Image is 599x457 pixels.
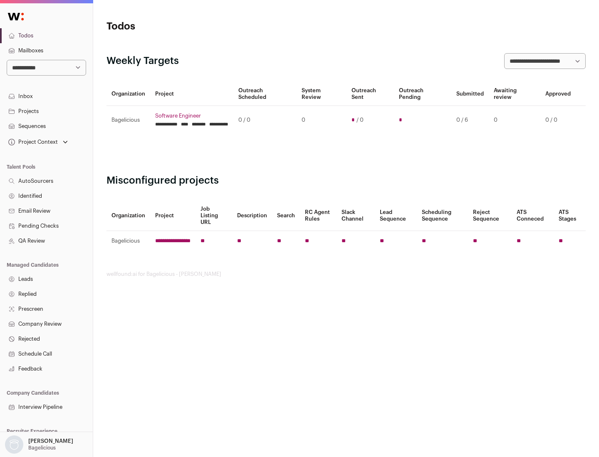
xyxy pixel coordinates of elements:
th: Awaiting review [489,82,540,106]
th: Project [150,82,233,106]
td: 0 / 6 [451,106,489,135]
th: Approved [540,82,576,106]
th: Outreach Sent [347,82,394,106]
td: 0 / 0 [233,106,297,135]
th: Outreach Scheduled [233,82,297,106]
th: Project [150,201,196,231]
th: ATS Conneced [512,201,553,231]
h2: Weekly Targets [106,54,179,68]
th: ATS Stages [554,201,586,231]
th: RC Agent Rules [300,201,336,231]
th: Slack Channel [337,201,375,231]
td: 0 / 0 [540,106,576,135]
th: System Review [297,82,346,106]
th: Job Listing URL [196,201,232,231]
img: Wellfound [3,8,28,25]
th: Search [272,201,300,231]
th: Organization [106,82,150,106]
h1: Todos [106,20,266,33]
button: Open dropdown [7,136,69,148]
footer: wellfound:ai for Bagelicious - [PERSON_NAME] [106,271,586,278]
div: Project Context [7,139,58,145]
td: 0 [489,106,540,135]
th: Organization [106,201,150,231]
th: Description [232,201,272,231]
td: Bagelicious [106,106,150,135]
th: Scheduling Sequence [417,201,468,231]
td: Bagelicious [106,231,150,251]
button: Open dropdown [3,435,75,454]
p: Bagelicious [28,445,56,451]
th: Lead Sequence [375,201,417,231]
th: Reject Sequence [468,201,512,231]
th: Outreach Pending [394,82,451,106]
th: Submitted [451,82,489,106]
a: Software Engineer [155,113,228,119]
img: nopic.png [5,435,23,454]
span: / 0 [356,117,364,123]
h2: Misconfigured projects [106,174,586,187]
p: [PERSON_NAME] [28,438,73,445]
td: 0 [297,106,346,135]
